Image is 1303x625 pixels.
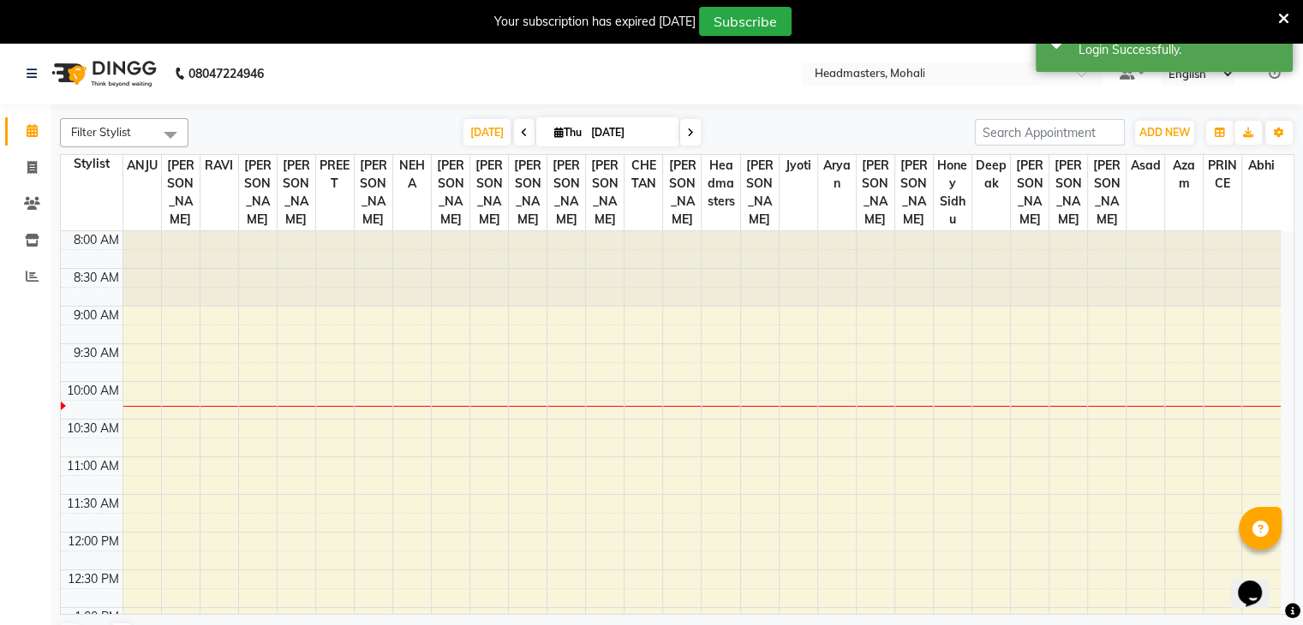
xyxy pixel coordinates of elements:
div: 11:00 AM [63,457,123,475]
span: [PERSON_NAME] [278,155,315,230]
span: CHETAN [625,155,662,194]
span: RAVI [200,155,238,176]
span: Thu [550,126,586,139]
div: Login Successfully. [1079,41,1280,59]
span: Asad [1127,155,1164,176]
span: [PERSON_NAME] [857,155,894,230]
span: Filter Stylist [71,125,131,139]
span: Abhi [1242,155,1281,176]
div: 9:30 AM [70,344,123,362]
span: Jyoti [780,155,817,176]
div: 10:00 AM [63,382,123,400]
div: 12:00 PM [64,533,123,551]
span: [PERSON_NAME] [1011,155,1049,230]
div: 11:30 AM [63,495,123,513]
span: ADD NEW [1139,126,1190,139]
span: [PERSON_NAME] [162,155,200,230]
span: Headmasters [702,155,739,212]
span: Aryan [818,155,856,194]
img: logo [44,50,161,98]
div: 10:30 AM [63,420,123,437]
span: [PERSON_NAME] [355,155,392,230]
span: [PERSON_NAME] [895,155,933,230]
span: [PERSON_NAME] [1088,155,1126,230]
div: Stylist [61,155,123,173]
div: Your subscription has expired [DATE] [494,13,696,31]
span: [PERSON_NAME] [741,155,779,230]
span: Honey Sidhu [934,155,971,230]
span: [PERSON_NAME] [547,155,585,230]
span: PRINCE [1204,155,1241,194]
input: 2025-09-04 [586,120,672,146]
span: [PERSON_NAME] [586,155,624,230]
b: 08047224946 [188,50,264,98]
div: 8:30 AM [70,269,123,287]
span: [PERSON_NAME] [432,155,469,230]
span: PREET [316,155,354,194]
span: [PERSON_NAME] [1049,155,1087,230]
span: [PERSON_NAME] [663,155,701,230]
button: ADD NEW [1135,121,1194,145]
span: [DATE] [463,119,511,146]
span: ANJU [123,155,161,176]
span: [PERSON_NAME] [470,155,508,230]
span: Azam [1165,155,1203,194]
div: 8:00 AM [70,231,123,249]
input: Search Appointment [975,119,1125,146]
div: 12:30 PM [64,570,123,588]
span: Deepak [972,155,1010,194]
div: 9:00 AM [70,307,123,324]
span: [PERSON_NAME] [239,155,277,230]
iframe: chat widget [1231,557,1286,608]
button: Subscribe [699,7,792,36]
span: [PERSON_NAME] [509,155,547,230]
span: NEHA [393,155,431,194]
